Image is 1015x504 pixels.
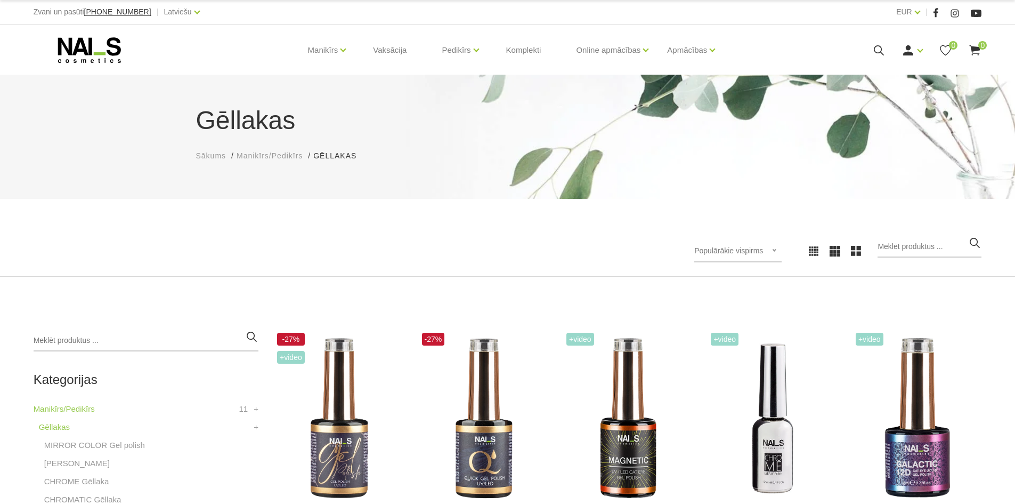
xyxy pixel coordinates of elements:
span: +Video [566,333,594,346]
a: Pedikīrs [442,29,470,71]
span: 0 [978,41,987,50]
a: 0 [939,44,952,57]
span: Sākums [196,151,226,160]
a: Online apmācības [576,29,640,71]
a: Manikīrs [308,29,338,71]
span: Manikīrs/Pedikīrs [237,151,303,160]
span: | [157,5,159,19]
span: -27% [422,333,445,346]
span: [PHONE_NUMBER] [84,7,151,16]
a: MIRROR COLOR Gel polish [44,439,145,452]
a: EUR [896,5,912,18]
a: Vaksācija [364,25,415,76]
a: + [254,403,258,415]
span: -27% [277,333,305,346]
span: +Video [711,333,738,346]
div: Zvani un pasūti [34,5,151,19]
a: Manikīrs/Pedikīrs [237,150,303,162]
a: Sākums [196,150,226,162]
li: Gēllakas [313,150,367,162]
span: 11 [239,403,248,415]
h2: Kategorijas [34,373,258,387]
span: 0 [949,41,957,50]
span: | [925,5,928,19]
h1: Gēllakas [196,101,819,140]
a: Apmācības [667,29,707,71]
a: CHROME Gēllaka [44,475,109,488]
a: Komplekti [498,25,550,76]
a: Latviešu [164,5,192,18]
span: +Video [277,351,305,364]
input: Meklēt produktus ... [34,330,258,351]
a: Gēllakas [39,421,70,434]
a: 0 [968,44,981,57]
a: [PHONE_NUMBER] [84,8,151,16]
span: +Video [856,333,883,346]
a: + [254,421,258,434]
span: Populārākie vispirms [694,246,763,255]
a: Manikīrs/Pedikīrs [34,403,95,415]
a: [PERSON_NAME] [44,457,110,470]
input: Meklēt produktus ... [878,236,981,258]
